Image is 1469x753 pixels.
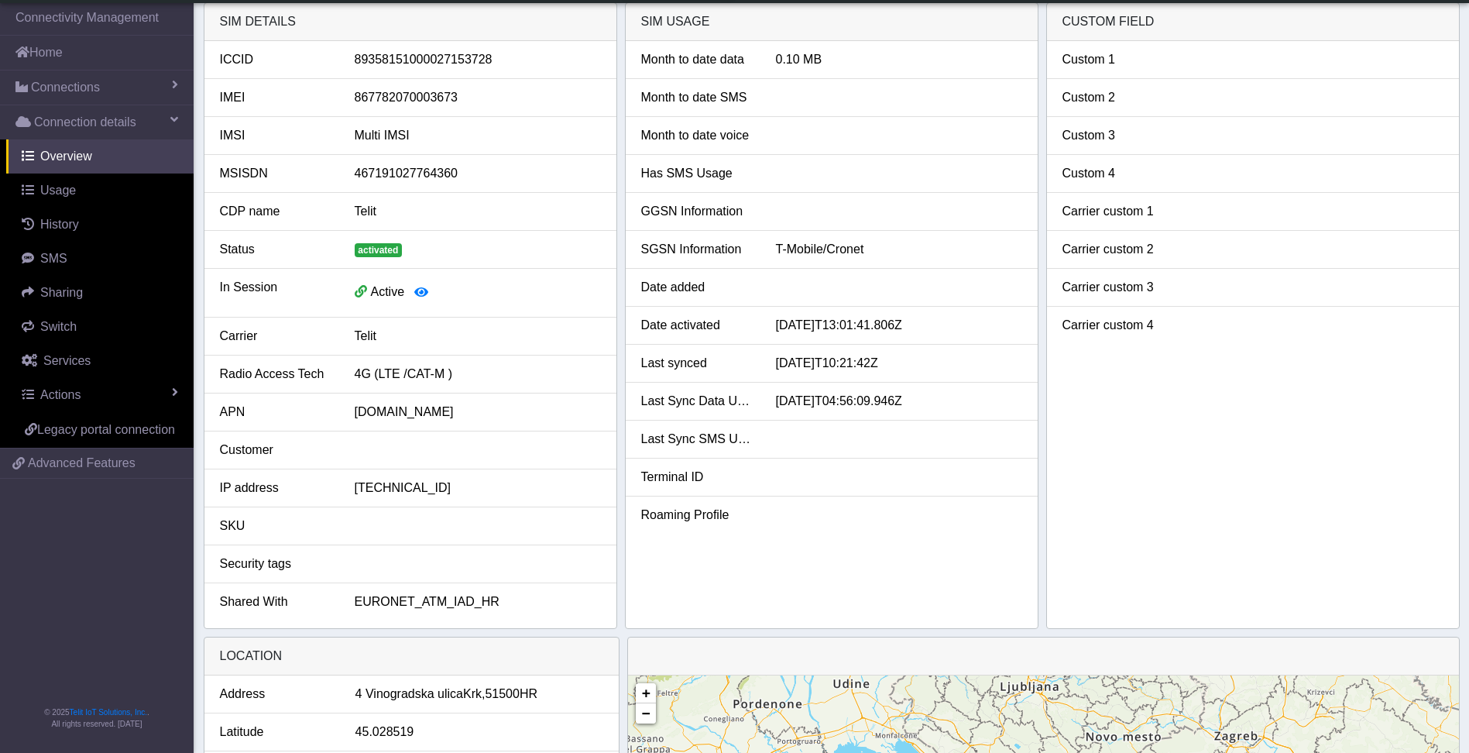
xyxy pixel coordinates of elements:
div: IMEI [208,88,343,107]
span: 51500 [485,685,520,703]
span: Krk, [463,685,485,703]
div: Multi IMSI [343,126,613,145]
div: Carrier custom 2 [1051,240,1186,259]
div: Has SMS Usage [630,164,764,183]
div: IMSI [208,126,343,145]
div: CDP name [208,202,343,221]
button: View session details [404,278,438,308]
a: Switch [6,310,194,344]
div: Carrier custom 4 [1051,316,1186,335]
div: In Session [208,278,343,308]
span: Sharing [40,286,83,299]
div: IP address [208,479,343,497]
div: Date activated [630,316,764,335]
div: Carrier custom 3 [1051,278,1186,297]
span: Connections [31,78,100,97]
span: SMS [40,252,67,265]
div: Last Sync SMS Usage [630,430,764,449]
div: Custom 3 [1051,126,1186,145]
a: Zoom in [636,683,656,703]
span: Active [371,285,405,298]
a: Zoom out [636,703,656,724]
span: Legacy portal connection [37,423,175,436]
div: [DATE]T13:01:41.806Z [764,316,1034,335]
a: Usage [6,174,194,208]
span: Usage [40,184,76,197]
div: Custom 2 [1051,88,1186,107]
a: Actions [6,378,194,412]
a: Sharing [6,276,194,310]
div: APN [208,403,343,421]
div: Address [208,685,344,703]
div: LOCATION [204,638,619,676]
div: Last Sync Data Usage [630,392,764,411]
div: 0.10 MB [764,50,1034,69]
span: EURONET_ATM_IAD_HR [355,595,499,608]
div: 4G (LTE /CAT-M ) [343,365,613,383]
span: activated [355,243,403,257]
div: Month to date SMS [630,88,764,107]
div: Telit [343,327,613,346]
span: Connection details [34,113,136,132]
a: SMS [6,242,194,276]
div: Carrier custom 1 [1051,202,1186,221]
div: Customer [208,441,343,459]
div: Month to date data [630,50,764,69]
div: 45.028519 [344,723,615,741]
div: MSISDN [208,164,343,183]
div: Security tags [208,555,343,573]
a: Telit IoT Solutions, Inc. [70,708,147,717]
div: Date added [630,278,764,297]
div: Radio Access Tech [208,365,343,383]
div: Carrier [208,327,343,346]
div: Telit [343,202,613,221]
div: 467191027764360 [343,164,613,183]
div: T-Mobile/Cronet [764,240,1034,259]
div: Status [208,240,343,259]
span: Actions [40,388,81,401]
div: 89358151000027153728 [343,50,613,69]
div: Month to date voice [630,126,764,145]
span: Switch [40,320,77,333]
a: Services [6,344,194,378]
span: HR [520,685,537,703]
div: Latitude [208,723,344,741]
span: History [40,218,79,231]
span: Overview [40,150,92,163]
div: GGSN Information [630,202,764,221]
div: ICCID [208,50,343,69]
div: SIM details [204,3,616,41]
div: Terminal ID [630,468,764,487]
div: Custom 4 [1051,164,1186,183]
span: Services [43,354,91,367]
div: SKU [208,517,343,535]
div: SGSN Information [630,240,764,259]
div: Shared With [208,593,343,611]
div: Last synced [630,354,764,373]
a: Overview [6,139,194,174]
span: Advanced Features [28,454,136,473]
div: SIM usage [626,3,1038,41]
span: 4 Vinogradska ulica [355,685,463,703]
div: [DATE]T10:21:42Z [764,354,1034,373]
div: Roaming Profile [630,506,764,524]
div: [DOMAIN_NAME] [343,403,613,421]
div: Custom 1 [1051,50,1186,69]
div: [TECHNICAL_ID] [343,479,613,497]
div: 867782070003673 [343,88,613,107]
div: Custom field [1047,3,1459,41]
a: History [6,208,194,242]
div: [DATE]T04:56:09.946Z [764,392,1034,411]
